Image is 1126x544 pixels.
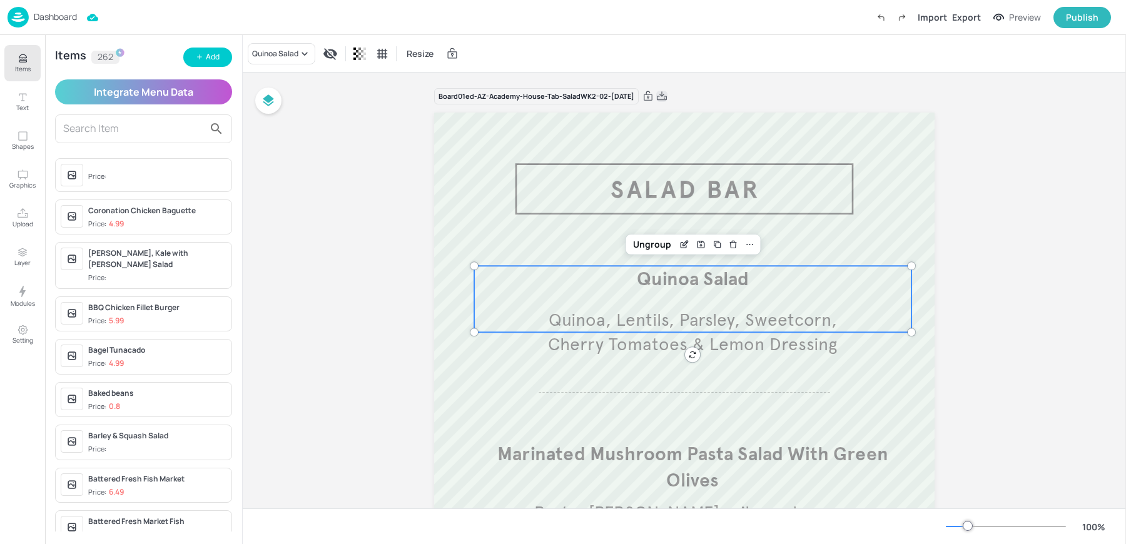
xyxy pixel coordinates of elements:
p: Upload [13,219,33,228]
p: 4.99 [109,359,124,368]
button: Modules [4,278,41,314]
p: Text [16,103,29,112]
div: Save Layout [692,236,709,253]
p: Layer [14,258,31,267]
div: 100 % [1078,520,1108,533]
button: Preview [986,8,1048,27]
p: Modules [11,299,35,308]
div: BBQ Chicken Fillet Burger [88,302,226,313]
div: Price: [88,401,120,412]
div: Board 01ed-AZ-Academy-House-Tab-SaladWK2-02-[DATE] [434,88,639,105]
div: Duplicate [709,236,725,253]
button: Shapes [4,123,41,159]
div: Price: [88,316,124,326]
div: [PERSON_NAME], Kale with [PERSON_NAME] Salad [88,248,226,270]
button: search [204,116,229,141]
div: Battered Fresh Fish Market [88,473,226,485]
div: Ungroup [628,236,676,253]
span: Resize [404,47,436,60]
span: Quinoa, Lentils, Parsley, Sweetcorn, Cherry Tomatoes & Lemon Dressing [548,309,837,355]
div: Display condition [320,44,340,64]
p: 5.99 [109,316,124,325]
div: Price: [88,219,124,229]
p: 4.99 [109,219,124,228]
div: Price: [88,487,124,498]
div: Coronation Chicken Baguette [88,205,226,216]
div: Edit Item [676,236,692,253]
div: Import [918,11,947,24]
p: 6.49 [109,488,124,496]
input: Search Item [63,119,204,139]
p: Setting [13,336,33,345]
div: Baked beans [88,388,226,399]
div: Price: [88,444,109,455]
div: Barley & Squash Salad [88,430,226,441]
div: Items [55,51,86,63]
button: Layer [4,239,41,275]
p: Items [15,64,31,73]
label: Redo (Ctrl + Y) [891,7,913,28]
p: 0.8 [109,402,120,411]
div: Price: [88,358,124,369]
p: Shapes [12,142,34,151]
div: Publish [1066,11,1098,24]
span: Marinated Mushroom Pasta Salad With Green Olives [497,442,888,491]
div: Price: [88,273,109,283]
button: Publish [1053,7,1111,28]
div: Export [952,11,981,24]
div: Add [206,51,220,63]
button: Setting [4,316,41,353]
div: Delete [725,236,741,253]
span: Quinoa Salad [637,267,749,290]
p: 6.49 [109,530,124,539]
div: Bagel Tunacado [88,345,226,356]
p: Dashboard [34,13,77,21]
label: Undo (Ctrl + Z) [870,7,891,28]
button: Text [4,84,41,120]
div: Quinoa Salad [252,48,298,59]
p: 262 [98,53,113,61]
button: Upload [4,200,41,236]
button: Integrate Menu Data [55,79,232,104]
p: Graphics [9,181,36,189]
button: Add [183,48,232,67]
button: Items [4,45,41,81]
div: Battered Fresh Market Fish [88,516,226,527]
div: Price: [88,171,109,182]
button: Graphics [4,161,41,198]
img: logo-86c26b7e.jpg [8,7,29,28]
div: Price: [88,530,124,540]
div: Preview [1009,11,1041,24]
